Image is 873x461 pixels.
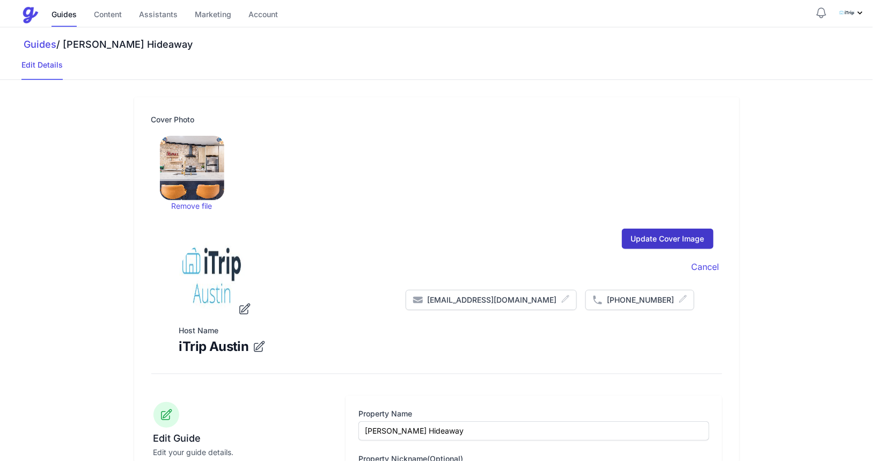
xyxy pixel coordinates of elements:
[21,38,873,51] h3: / [PERSON_NAME] Hideaway
[585,290,694,310] button: [PHONE_NUMBER]
[94,4,122,27] a: Content
[358,408,709,419] label: Property Name
[179,338,249,356] h1: iTrip Austin
[160,200,224,211] a: Remove file
[358,421,709,441] input: The Secluded Cabin
[692,260,720,273] a: Cancel
[406,290,577,310] button: [EMAIL_ADDRESS][DOMAIN_NAME]
[815,6,828,19] button: Notifications
[21,6,39,24] img: Guestive Guides
[607,295,674,305] span: [PHONE_NUMBER]
[153,432,331,445] h3: Edit Guide
[153,447,331,458] p: Edit your guide details.
[151,114,722,125] label: Cover photo
[428,295,557,305] span: [EMAIL_ADDRESS][DOMAIN_NAME]
[21,60,63,80] a: Edit Details
[139,4,178,27] a: Assistants
[839,4,856,21] img: mfucljd08shy90zbpok5me8xg734
[839,4,864,21] div: Profile Menu
[622,229,714,249] input: Update Cover Image
[179,242,248,310] img: iTrip%20Austin%20logo.JPG
[195,4,231,27] a: Marketing
[52,4,77,27] a: Guides
[248,4,278,27] a: Account
[179,325,694,336] label: Host Name
[24,39,56,50] a: Guides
